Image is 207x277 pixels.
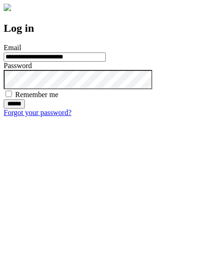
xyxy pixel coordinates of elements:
[15,91,58,98] label: Remember me
[4,62,32,69] label: Password
[4,109,71,116] a: Forgot your password?
[4,22,203,35] h2: Log in
[4,44,21,52] label: Email
[4,4,11,11] img: logo-4e3dc11c47720685a147b03b5a06dd966a58ff35d612b21f08c02c0306f2b779.png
